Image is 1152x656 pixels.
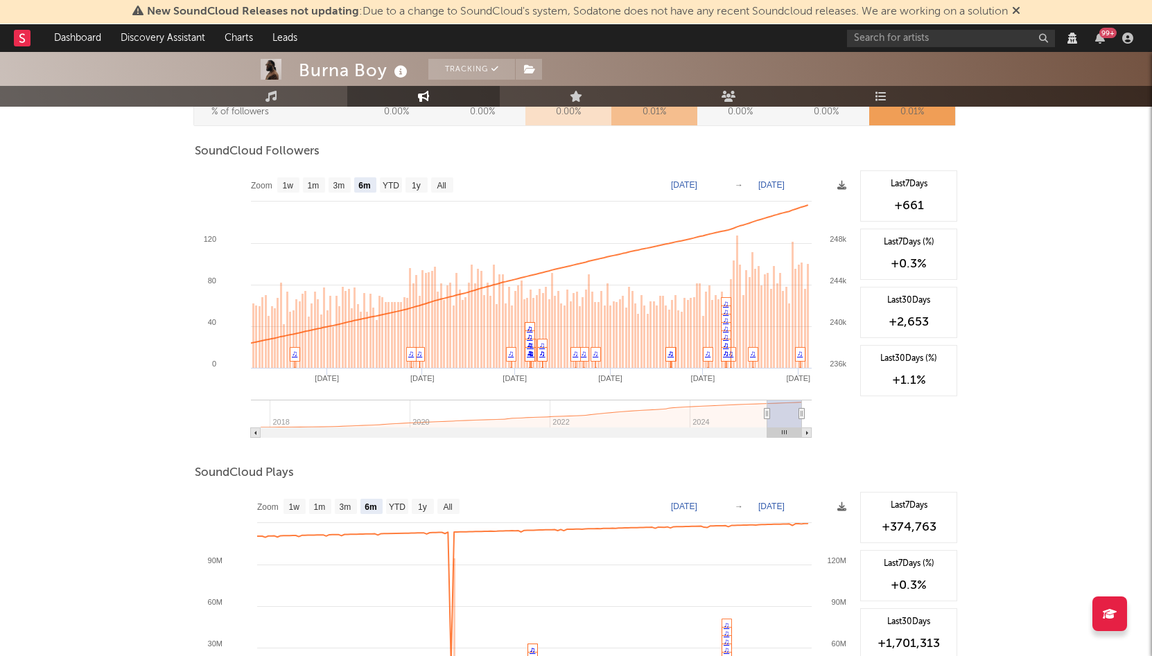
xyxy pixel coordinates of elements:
span: 0.00 % [556,104,581,121]
a: ♫ [581,349,586,357]
a: ♫ [527,349,532,357]
text: All [437,181,446,190]
text: 120 [204,235,216,243]
a: Charts [215,24,263,52]
a: ♫ [724,629,729,637]
div: Last 7 Days [868,499,950,512]
div: +0.3 % [868,577,950,594]
div: +374,763 [868,519,950,535]
span: % of followers [211,107,269,116]
div: 99 + [1099,28,1117,38]
text: [DATE] [503,374,527,382]
text: 0 [212,360,216,368]
text: YTD [389,502,405,512]
text: Zoom [251,181,272,190]
text: 1w [283,181,294,190]
text: Zoom [257,502,279,512]
a: ♫ [292,349,297,357]
span: 0.00 % [470,104,495,121]
a: ♫ [728,349,733,357]
span: 0.01 % [643,104,666,121]
a: ♫ [723,308,728,316]
text: → [735,502,743,511]
text: 90M [832,598,846,606]
span: New SoundCloud Releases not updating [147,6,359,17]
text: 248k [830,235,846,243]
a: ♫ [724,621,729,629]
text: 1m [308,181,320,190]
div: Last 7 Days (%) [868,236,950,249]
text: 60M [208,598,222,606]
text: → [735,180,743,190]
text: 80 [208,276,216,285]
span: 0.00 % [728,104,753,121]
text: 240k [830,318,846,326]
text: 3m [340,502,351,512]
text: [DATE] [671,502,697,511]
text: 60M [832,639,846,648]
a: ♫ [723,324,728,333]
button: Tracking [428,59,515,80]
text: 236k [830,360,846,368]
text: 1w [289,502,300,512]
a: ♫ [667,349,673,357]
text: [DATE] [598,374,622,382]
a: Leads [263,24,307,52]
div: Last 7 Days (%) [868,558,950,570]
text: 244k [830,276,846,285]
span: SoundCloud Followers [195,143,320,160]
div: +661 [868,197,950,214]
a: ♫ [723,333,728,341]
text: [DATE] [671,180,697,190]
text: 6m [365,502,376,512]
text: 40 [208,318,216,326]
text: 1m [314,502,326,512]
text: All [443,502,452,512]
a: ♫ [527,333,532,341]
span: : Due to a change to SoundCloud's system, Sodatone does not have any recent Soundcloud releases. ... [147,6,1008,17]
a: ♫ [508,349,514,357]
a: ♫ [593,349,598,357]
a: Dashboard [44,24,111,52]
text: YTD [383,181,399,190]
span: 0.01 % [900,104,924,121]
a: ♫ [417,349,422,357]
input: Search for artists [847,30,1055,47]
a: ♫ [723,316,728,324]
div: Burna Boy [299,59,411,82]
div: +1,701,313 [868,635,950,652]
text: [DATE] [691,374,715,382]
a: ♫ [723,349,728,357]
div: Last 30 Days [868,294,950,307]
a: ♫ [797,349,803,357]
text: 6m [358,181,370,190]
a: ♫ [539,349,545,357]
a: ♫ [527,324,532,333]
span: Dismiss [1012,6,1020,17]
a: ♫ [723,299,728,308]
text: [DATE] [786,374,810,382]
text: 30M [208,639,222,648]
a: ♫ [723,341,728,349]
text: [DATE] [758,502,785,511]
a: ♫ [705,349,710,357]
text: [DATE] [758,180,785,190]
text: [DATE] [410,374,435,382]
div: +1.1 % [868,372,950,389]
div: Last 30 Days (%) [868,353,950,365]
div: Last 7 Days [868,178,950,190]
span: 0.00 % [384,104,409,121]
a: ♫ [408,349,414,357]
a: ♫ [724,646,729,654]
text: [DATE] [315,374,339,382]
a: ♫ [539,341,545,349]
a: Discovery Assistant [111,24,215,52]
button: 99+ [1095,33,1105,44]
a: ♫ [527,341,532,349]
a: ♫ [530,646,535,654]
a: ♫ [573,349,578,357]
text: 3m [333,181,345,190]
div: +2,653 [868,314,950,330]
a: ♫ [724,637,729,646]
text: 1y [412,181,421,190]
